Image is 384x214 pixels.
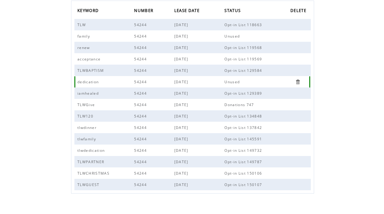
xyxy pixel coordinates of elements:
[77,114,95,119] span: TLW120
[134,114,148,119] span: 54244
[174,171,190,176] span: [DATE]
[224,68,263,73] span: Opt-in List 129584
[174,91,190,96] span: [DATE]
[224,6,242,16] span: STATUS
[77,34,91,39] span: family
[77,148,106,153] span: tlwdedication
[134,57,148,62] span: 54244
[224,57,263,62] span: Opt-in List 119569
[134,171,148,176] span: 54244
[224,45,263,50] span: Opt-in List 119568
[174,57,190,62] span: [DATE]
[134,79,148,84] span: 54244
[174,114,190,119] span: [DATE]
[77,91,100,96] span: iamhealed
[134,22,148,27] span: 54244
[224,125,263,130] span: Opt-in List 137842
[174,148,190,153] span: [DATE]
[134,68,148,73] span: 54244
[174,45,190,50] span: [DATE]
[290,6,308,16] span: DELETE
[134,6,156,16] a: NUMBER
[134,125,148,130] span: 54244
[224,159,263,164] span: Opt-in List 149787
[224,6,244,16] a: STATUS
[77,102,96,107] span: TLWGive
[77,57,102,62] span: acceptance
[224,91,263,96] span: Opt-in List 129389
[77,79,100,84] span: dedication
[77,159,106,164] span: TLWPARTNER
[134,148,148,153] span: 54244
[174,136,190,142] span: [DATE]
[77,22,87,27] span: TLW
[174,79,190,84] span: [DATE]
[174,68,190,73] span: [DATE]
[134,45,148,50] span: 54244
[224,182,263,187] span: Opt-in List 150107
[77,182,101,187] span: TLWGUEST
[134,91,148,96] span: 54244
[174,182,190,187] span: [DATE]
[174,22,190,27] span: [DATE]
[224,22,263,27] span: Opt-in List 118663
[224,34,241,39] span: Unused
[77,68,105,73] span: TLWBAPTISM
[224,171,263,176] span: Opt-in List 150106
[134,136,148,142] span: 54244
[134,34,148,39] span: 54244
[224,114,263,119] span: Opt-in List 134848
[77,125,98,130] span: tlwdinner
[224,102,255,107] span: Donations 747
[134,102,148,107] span: 54244
[174,6,202,16] a: LEASE DATE
[77,45,91,50] span: renew
[134,6,155,16] span: NUMBER
[77,6,100,16] span: KEYWORD
[134,182,148,187] span: 54244
[134,159,148,164] span: 54244
[174,6,201,16] span: LEASE DATE
[174,102,190,107] span: [DATE]
[174,125,190,130] span: [DATE]
[224,148,263,153] span: Opt-in List 149732
[224,79,241,84] span: Unused
[174,34,190,39] span: [DATE]
[77,6,102,16] a: KEYWORD
[77,171,111,176] span: TLWCHRISTMAS
[224,136,263,142] span: Opt-in List 145591
[174,159,190,164] span: [DATE]
[77,136,97,142] span: tlwfamily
